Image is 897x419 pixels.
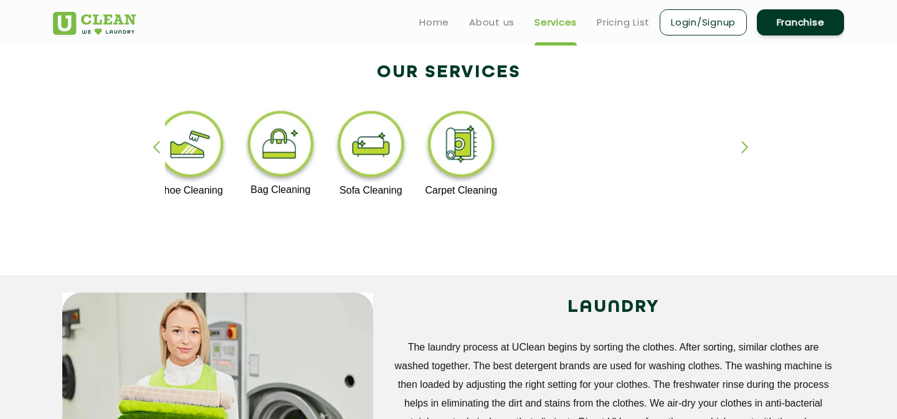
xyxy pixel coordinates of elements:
[423,185,500,196] p: Carpet Cleaning
[242,184,319,195] p: Bag Cleaning
[757,9,844,35] a: Franchise
[534,15,577,30] a: Services
[53,12,136,35] img: UClean Laundry and Dry Cleaning
[419,15,449,30] a: Home
[597,15,650,30] a: Pricing List
[469,15,515,30] a: About us
[152,185,229,196] p: Shoe Cleaning
[660,9,747,35] a: Login/Signup
[333,108,409,185] img: sofa_cleaning_11zon.webp
[152,108,229,185] img: shoe_cleaning_11zon.webp
[333,185,409,196] p: Sofa Cleaning
[392,293,835,322] h2: LAUNDRY
[423,108,500,185] img: carpet_cleaning_11zon.webp
[242,108,319,184] img: bag_cleaning_11zon.webp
